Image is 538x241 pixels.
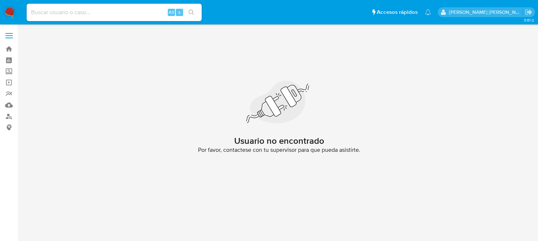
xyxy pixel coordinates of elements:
a: Notificaciones [425,9,431,15]
span: Accesos rápidos [377,8,418,16]
h2: Usuario no encontrado [234,135,324,146]
input: Buscar usuario o caso... [27,8,202,17]
a: Salir [525,8,533,16]
p: brenda.morenoreyes@mercadolibre.com.mx [449,9,523,16]
button: search-icon [184,7,199,17]
span: Alt [169,9,174,16]
span: s [178,9,181,16]
span: Por favor, contactese con tu supervisor para que pueda asistirte. [198,146,360,154]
